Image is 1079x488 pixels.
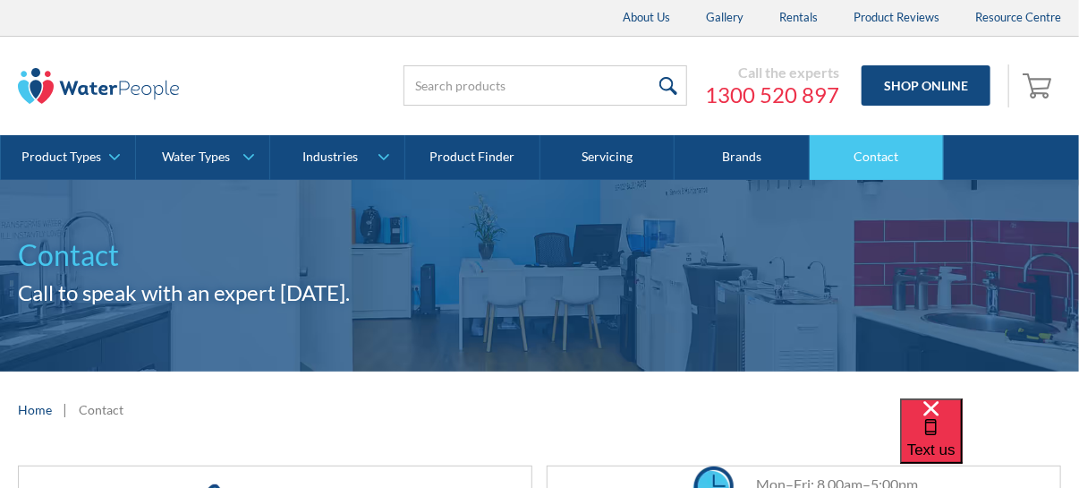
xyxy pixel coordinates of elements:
a: Shop Online [862,65,990,106]
div: Industries [303,150,359,165]
a: Water Types [136,135,270,180]
a: Home [18,400,52,419]
img: The Water People [18,68,179,104]
a: Servicing [540,135,675,180]
div: Water Types [162,150,230,165]
a: Product Finder [405,135,540,180]
a: Brands [675,135,810,180]
a: Contact [810,135,945,180]
div: Contact [79,400,123,419]
input: Search products [404,65,687,106]
div: | [61,398,70,420]
a: Industries [270,135,404,180]
a: Open empty cart [1018,64,1061,107]
a: 1300 520 897 [705,81,839,108]
div: Product Types [21,150,101,165]
h1: Contact [18,234,1061,277]
a: Product Types [1,135,135,180]
img: shopping cart [1023,71,1057,99]
div: Call the experts [705,64,839,81]
h2: Call to speak with an expert [DATE]. [18,277,1061,309]
iframe: podium webchat widget bubble [900,398,1079,488]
